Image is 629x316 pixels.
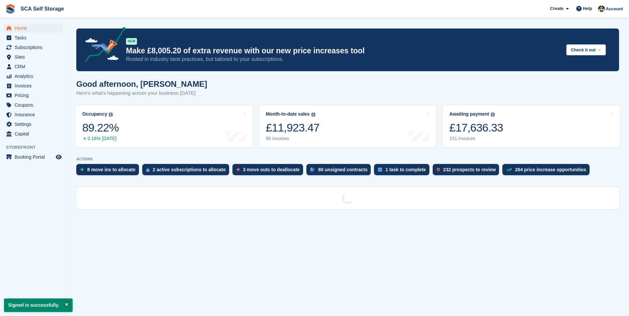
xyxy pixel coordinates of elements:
img: Thomas Webb [598,5,605,12]
div: £11,923.47 [266,121,320,134]
div: £17,636.33 [449,121,503,134]
div: 1 task to complete [385,167,426,172]
a: menu [3,43,63,52]
img: move_ins_to_allocate_icon-fdf77a2bb77ea45bf5b3d319d69a93e2d87916cf1d5bf7949dd705db3b84f3ca.svg [80,168,84,172]
a: menu [3,62,63,71]
span: Help [583,5,592,12]
a: 8 move ins to allocate [76,164,142,179]
a: menu [3,52,63,62]
a: menu [3,152,63,162]
div: 232 prospects to review [443,167,496,172]
div: 0.16% [DATE] [82,136,119,141]
a: menu [3,72,63,81]
img: prospect-51fa495bee0391a8d652442698ab0144808aea92771e9ea1ae160a38d050c398.svg [437,168,440,172]
div: 2 active subscriptions to allocate [153,167,226,172]
span: Sites [15,52,54,62]
a: menu [3,129,63,138]
img: icon-info-grey-7440780725fd019a000dd9b08b2336e03edf1995a4989e88bcd33f0948082b44.svg [109,113,113,117]
button: Check it out → [566,44,606,55]
img: active_subscription_to_allocate_icon-d502201f5373d7db506a760aba3b589e785aa758c864c3986d89f69b8ff3... [146,168,150,172]
a: 80 unsigned contracts [306,164,374,179]
a: 3 move outs to deallocate [232,164,306,179]
div: 66 invoices [266,136,320,141]
div: 3 move outs to deallocate [243,167,300,172]
p: Here's what's happening across your business [DATE] [76,89,207,97]
p: ACTIONS [76,157,619,161]
a: SCA Self Storage [18,3,67,14]
a: 1 task to complete [374,164,432,179]
a: 232 prospects to review [433,164,503,179]
div: NEW [126,38,137,45]
span: Subscriptions [15,43,54,52]
h1: Good afternoon, [PERSON_NAME] [76,79,207,88]
span: Coupons [15,100,54,110]
span: Insurance [15,110,54,119]
a: menu [3,81,63,90]
img: icon-info-grey-7440780725fd019a000dd9b08b2336e03edf1995a4989e88bcd33f0948082b44.svg [491,113,495,117]
div: Month-to-date sales [266,111,310,117]
img: icon-info-grey-7440780725fd019a000dd9b08b2336e03edf1995a4989e88bcd33f0948082b44.svg [311,113,315,117]
a: Occupancy 89.22% 0.16% [DATE] [76,105,253,147]
div: 8 move ins to allocate [87,167,136,172]
img: stora-icon-8386f47178a22dfd0bd8f6a31ec36ba5ce8667c1dd55bd0f319d3a0aa187defe.svg [5,4,15,14]
p: Make £8,005.20 of extra revenue with our new price increases tool [126,46,561,56]
span: Settings [15,120,54,129]
div: Occupancy [82,111,107,117]
div: 80 unsigned contracts [318,167,368,172]
span: Invoices [15,81,54,90]
a: menu [3,110,63,119]
span: Home [15,24,54,33]
a: Preview store [55,153,63,161]
span: CRM [15,62,54,71]
a: Month-to-date sales £11,923.47 66 invoices [259,105,436,147]
a: menu [3,33,63,42]
img: price_increase_opportunities-93ffe204e8149a01c8c9dc8f82e8f89637d9d84a8eef4429ea346261dce0b2c0.svg [506,168,512,171]
p: Signed in successfully. [4,298,73,312]
div: Awaiting payment [449,111,489,117]
a: menu [3,24,63,33]
span: Create [550,5,563,12]
a: menu [3,100,63,110]
a: menu [3,120,63,129]
img: move_outs_to_deallocate_icon-f764333ba52eb49d3ac5e1228854f67142a1ed5810a6f6cc68b1a99e826820c5.svg [236,168,240,172]
div: 89.22% [82,121,119,134]
a: menu [3,91,63,100]
span: Account [606,6,623,12]
img: contract_signature_icon-13c848040528278c33f63329250d36e43548de30e8caae1d1a13099fd9432cc5.svg [310,168,315,172]
div: 264 price increase opportunities [515,167,586,172]
span: Tasks [15,33,54,42]
span: Analytics [15,72,54,81]
div: 151 invoices [449,136,503,141]
img: task-75834270c22a3079a89374b754ae025e5fb1db73e45f91037f5363f120a921f8.svg [378,168,382,172]
img: price-adjustments-announcement-icon-8257ccfd72463d97f412b2fc003d46551f7dbcb40ab6d574587a9cd5c0d94... [79,27,126,65]
p: Rooted in industry best practices, but tailored to your subscriptions. [126,56,561,63]
a: 264 price increase opportunities [502,164,593,179]
span: Booking Portal [15,152,54,162]
span: Capital [15,129,54,138]
a: Awaiting payment £17,636.33 151 invoices [443,105,620,147]
a: 2 active subscriptions to allocate [142,164,232,179]
span: Storefront [6,144,66,151]
span: Pricing [15,91,54,100]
